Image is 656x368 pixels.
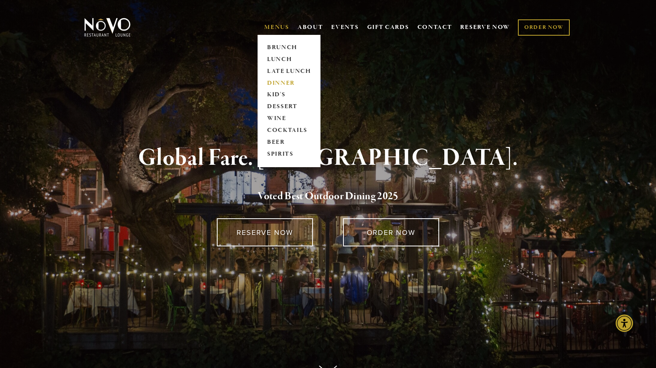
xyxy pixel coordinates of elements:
img: Novo Restaurant &amp; Lounge [83,17,132,37]
a: ABOUT [298,23,323,31]
a: Voted Best Outdoor Dining 202 [258,189,393,204]
a: BEER [264,137,314,149]
a: DINNER [264,77,314,89]
h2: 5 [97,188,559,205]
a: KID'S [264,89,314,101]
a: BRUNCH [264,42,314,53]
a: LATE LUNCH [264,65,314,77]
a: ORDER NOW [518,19,570,36]
strong: Global Fare. [GEOGRAPHIC_DATA]. [138,143,518,173]
a: COCKTAILS [264,125,314,137]
a: MENUS [264,23,289,31]
div: Accessibility Menu [616,315,633,332]
a: SPIRITS [264,149,314,160]
a: GIFT CARDS [367,20,409,35]
a: EVENTS [331,23,358,31]
a: ORDER NOW [343,218,439,246]
a: WINE [264,113,314,125]
a: RESERVE NOW [217,218,313,246]
a: RESERVE NOW [460,20,510,35]
a: CONTACT [417,20,452,35]
a: LUNCH [264,53,314,65]
a: DESSERT [264,101,314,113]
